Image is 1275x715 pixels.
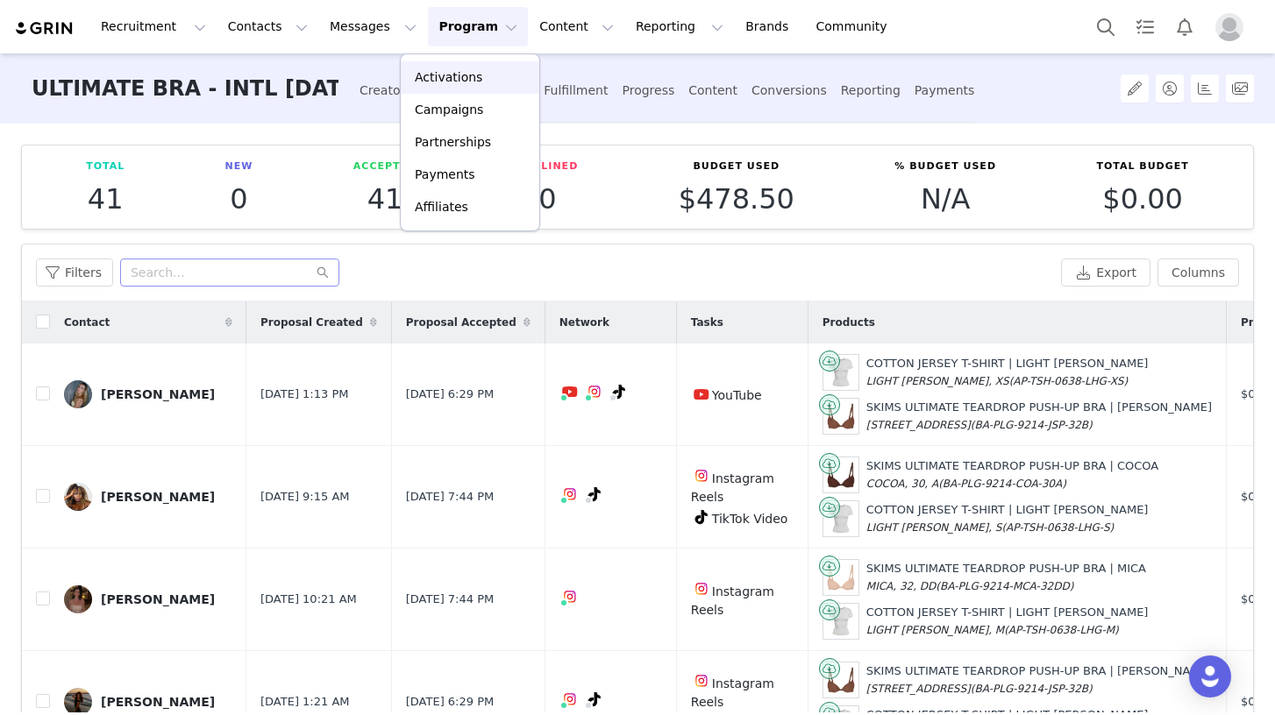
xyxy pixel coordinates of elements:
span: Products [823,315,875,330]
span: (AP-TSH-0638-LHG-XS) [1009,375,1129,387]
a: Community [806,7,906,46]
img: instagram.svg [694,469,709,483]
span: [STREET_ADDRESS] [866,683,971,695]
span: TikTok Video [712,512,788,526]
span: Instagram Reels [691,584,774,617]
span: [DATE] 7:44 PM [406,488,494,506]
p: Declined [517,159,579,174]
span: (BA-PLG-9214-JSP-32B) [971,683,1093,695]
a: Brands [735,7,804,46]
img: SKIMS-LOUNGEWEAR-AP-TSH-0638-LHG-FLT.jpg [823,501,858,536]
span: [STREET_ADDRESS] [866,419,971,431]
span: [DATE] 1:21 AM [260,693,350,711]
p: Total Budget [1096,159,1188,174]
div: Open Intercom Messenger [1189,655,1231,697]
p: Campaigns [415,101,483,119]
a: [PERSON_NAME] [64,380,232,408]
span: LIGHT [PERSON_NAME], S [866,521,1002,534]
img: instagram.svg [694,674,709,688]
div: Conversions [751,67,827,114]
span: (BA-PLG-9214-COA-30A) [938,478,1066,490]
p: Total [86,159,125,174]
div: [PERSON_NAME] [101,592,215,606]
button: Notifications [1165,7,1204,46]
img: SKIMS-BRA-BR-UWR-1881-MCA_fa1b7cc4-10a9-4a48-8847-b4656a32c55c.jpg [823,560,858,595]
div: Content [688,67,737,114]
p: N/A [894,183,996,215]
div: COTTON JERSEY T-SHIRT | LIGHT [PERSON_NAME] [866,355,1149,389]
div: SKIMS ULTIMATE TEARDROP PUSH-UP BRA | [PERSON_NAME] [866,399,1212,433]
img: SKIMS-BRA-BR-UWR-1881-COA_ded4ab4b-1d87-48da-b259-d0d368d32528.jpg [823,457,858,492]
p: % Budget Used [894,159,996,174]
span: LIGHT [PERSON_NAME], XS [866,375,1009,387]
p: Partnerships [415,133,491,152]
p: 0 [225,183,253,215]
button: Reporting [625,7,734,46]
span: [DATE] 6:29 PM [406,693,494,711]
button: Contacts [217,7,318,46]
span: (AP-TSH-0638-LHG-M) [1004,624,1119,636]
span: (BA-PLG-9214-JSP-32B) [971,419,1093,431]
span: LIGHT [PERSON_NAME], M [866,624,1004,636]
i: icon: search [317,266,329,279]
div: Progress [622,67,674,114]
div: Reporting [841,67,901,114]
img: SKIMS-LOUNGEWEAR-AP-TSH-0638-LHG-FLT.jpg [823,355,858,390]
p: Affiliates [415,198,468,216]
img: SKIMS-LOUNGEWEAR-AP-TSH-0638-LHG-FLT.jpg [823,604,858,639]
span: YouTube [712,388,762,402]
span: [DATE] 6:29 PM [406,386,494,403]
span: Proposal Accepted [406,315,516,330]
button: Profile [1205,13,1261,41]
img: placeholder-profile.jpg [1215,13,1243,41]
span: MICA, 32, DD [866,580,937,592]
div: Payments [915,67,975,114]
img: SKIMS-BRA-BR-UWR-1881-JSP_326e4383-60e0-4f88-8a05-7bb0c2ca3ee3.jpg [823,399,858,434]
span: Instagram Reels [691,471,774,504]
img: grin logo [14,20,75,37]
span: Network [559,315,609,330]
p: 41 [353,183,417,215]
div: Creators [360,67,412,114]
img: instagram.svg [563,692,577,706]
img: instagram.svg [563,487,577,501]
img: e77fd0e2-4eb0-487d-a7c5-a8b1b7a693e6.jpg [64,483,92,511]
p: Activations [415,68,482,87]
div: SKIMS ULTIMATE TEARDROP PUSH-UP BRA | MICA [866,560,1146,594]
a: [PERSON_NAME] [64,585,232,613]
p: New [225,159,253,174]
button: Content [529,7,624,46]
span: [DATE] 7:44 PM [406,591,494,608]
span: (BA-PLG-9214-MCA-32DD) [936,580,1073,592]
button: Filters [36,258,113,287]
span: [DATE] 10:21 AM [260,591,357,608]
span: $0.00 [1102,182,1183,216]
button: Search [1086,7,1125,46]
span: $478.50 [679,182,794,216]
button: Messages [319,7,427,46]
button: Recruitment [90,7,217,46]
span: [DATE] 9:15 AM [260,488,350,506]
p: Accepted [353,159,417,174]
span: Proposal Created [260,315,363,330]
p: 0 [517,183,579,215]
button: Columns [1157,258,1239,287]
img: instagram.svg [563,590,577,604]
img: instagram.svg [694,582,709,596]
input: Search... [120,258,339,287]
div: [PERSON_NAME] [101,490,215,504]
span: Instagram Reels [691,676,774,709]
img: SKIMS-BRA-BR-UWR-1881-JSP_326e4383-60e0-4f88-8a05-7bb0c2ca3ee3.jpg [823,662,858,697]
a: [PERSON_NAME] [64,483,232,511]
div: SKIMS ULTIMATE TEARDROP PUSH-UP BRA | [PERSON_NAME] [866,662,1212,697]
div: [PERSON_NAME] [101,387,215,401]
div: Fulfillment [544,67,608,114]
p: Budget Used [679,159,794,174]
p: 41 [86,183,125,215]
button: Program [428,7,528,46]
div: SKIMS ULTIMATE TEARDROP PUSH-UP BRA | COCOA [866,457,1158,492]
div: COTTON JERSEY T-SHIRT | LIGHT [PERSON_NAME] [866,604,1149,638]
div: COTTON JERSEY T-SHIRT | LIGHT [PERSON_NAME] [866,501,1149,535]
h3: ULTIMATE BRA - INTL [DATE] [32,53,338,124]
